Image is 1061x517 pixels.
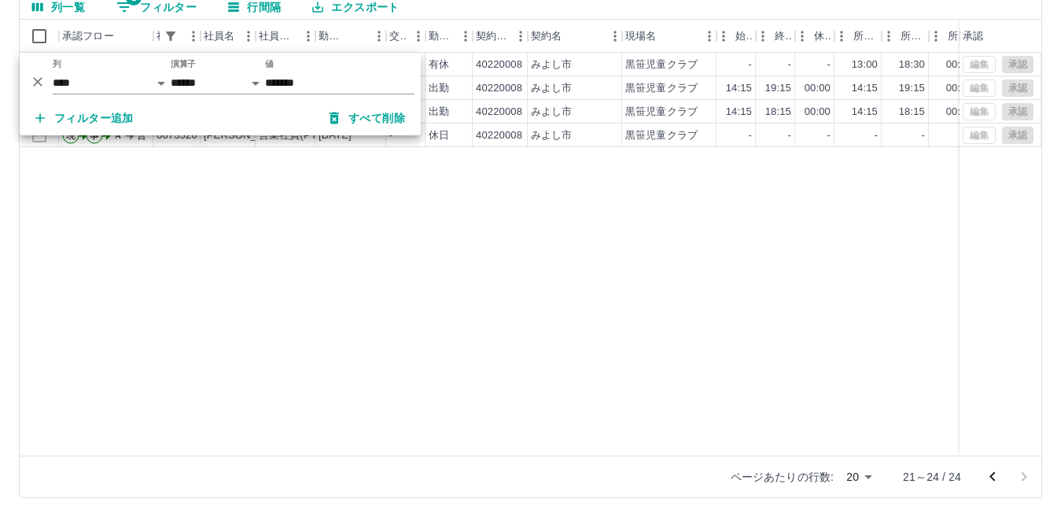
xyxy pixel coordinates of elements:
[171,58,196,70] label: 演算子
[726,105,752,120] div: 14:15
[473,20,528,53] div: 契約コード
[476,105,522,120] div: 40220008
[622,20,717,53] div: 現場名
[531,20,562,53] div: 契約名
[852,81,878,96] div: 14:15
[454,24,477,48] button: メニュー
[160,25,182,47] button: フィルター表示
[901,20,926,53] div: 所定終業
[731,469,834,485] p: ページあたりの行数:
[429,128,449,143] div: 休日
[946,81,972,96] div: 00:00
[625,57,698,72] div: 黒笹児童クラブ
[698,24,721,48] button: メニュー
[153,20,201,53] div: 社員番号
[827,128,831,143] div: -
[237,24,260,48] button: メニュー
[788,128,791,143] div: -
[948,20,973,53] div: 所定休憩
[429,20,454,53] div: 勤務区分
[765,81,791,96] div: 19:15
[476,57,522,72] div: 40220008
[509,24,532,48] button: メニュー
[852,57,878,72] div: 13:00
[899,57,925,72] div: 18:30
[625,81,698,96] div: 黒笹児童クラブ
[426,20,473,53] div: 勤務区分
[297,24,320,48] button: メニュー
[805,81,831,96] div: 00:00
[625,128,698,143] div: 黒笹児童クラブ
[315,20,386,53] div: 勤務日
[805,105,831,120] div: 00:00
[531,105,573,120] div: みよし市
[476,128,522,143] div: 40220008
[528,20,622,53] div: 契約名
[201,20,256,53] div: 社員名
[775,20,792,53] div: 終業
[59,20,153,53] div: 承認フロー
[53,58,61,70] label: 列
[788,57,791,72] div: -
[899,105,925,120] div: 18:15
[603,24,627,48] button: メニュー
[834,20,882,53] div: 所定開始
[977,461,1008,493] button: 前のページへ
[749,128,752,143] div: -
[882,20,929,53] div: 所定終業
[922,128,925,143] div: -
[531,128,573,143] div: みよし市
[317,104,418,132] button: すべて削除
[160,25,182,47] div: 1件のフィルターを適用中
[946,57,972,72] div: 00:00
[765,105,791,120] div: 18:15
[795,20,834,53] div: 休憩
[429,81,449,96] div: 出勤
[367,24,391,48] button: メニュー
[345,25,367,47] button: ソート
[717,20,756,53] div: 始業
[875,128,878,143] div: -
[26,70,50,94] button: 削除
[852,105,878,120] div: 14:15
[625,105,698,120] div: 黒笹児童クラブ
[386,20,426,53] div: 交通費
[960,20,1041,53] div: 承認
[204,20,234,53] div: 社員名
[429,105,449,120] div: 出勤
[476,81,522,96] div: 40220008
[726,81,752,96] div: 14:15
[946,105,972,120] div: 00:00
[963,20,983,53] div: 承認
[319,20,345,53] div: 勤務日
[62,20,114,53] div: 承認フロー
[23,104,146,132] button: フィルター追加
[756,20,795,53] div: 終業
[840,466,878,489] div: 20
[476,20,509,53] div: 契約コード
[735,20,753,53] div: 始業
[429,57,449,72] div: 有休
[625,20,656,53] div: 現場名
[814,20,831,53] div: 休憩
[256,20,315,53] div: 社員区分
[749,57,752,72] div: -
[407,24,430,48] button: メニュー
[531,81,573,96] div: みよし市
[899,81,925,96] div: 19:15
[827,57,831,72] div: -
[903,469,961,485] p: 21～24 / 24
[929,20,976,53] div: 所定休憩
[531,57,573,72] div: みよし市
[853,20,879,53] div: 所定開始
[265,58,274,70] label: 値
[389,20,407,53] div: 交通費
[182,24,205,48] button: メニュー
[259,20,297,53] div: 社員区分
